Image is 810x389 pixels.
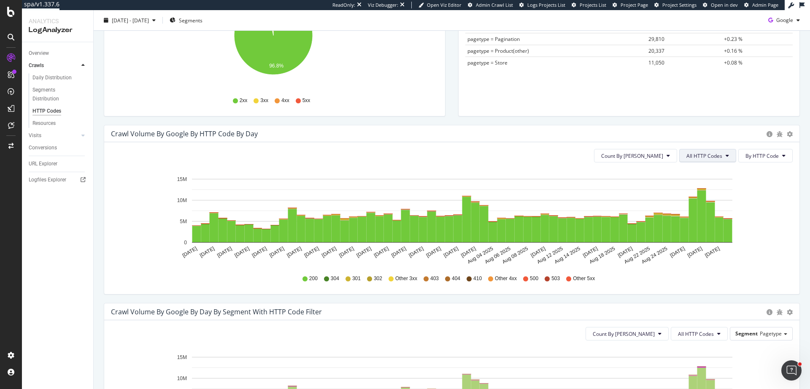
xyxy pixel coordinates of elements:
span: [DATE] - [DATE] [112,16,149,24]
iframe: Intercom live chat [781,360,802,381]
button: Segments [166,14,206,27]
button: [DATE] - [DATE] [100,14,159,27]
button: Google [765,14,803,27]
span: Segments [179,16,202,24]
span: Google [776,16,793,24]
